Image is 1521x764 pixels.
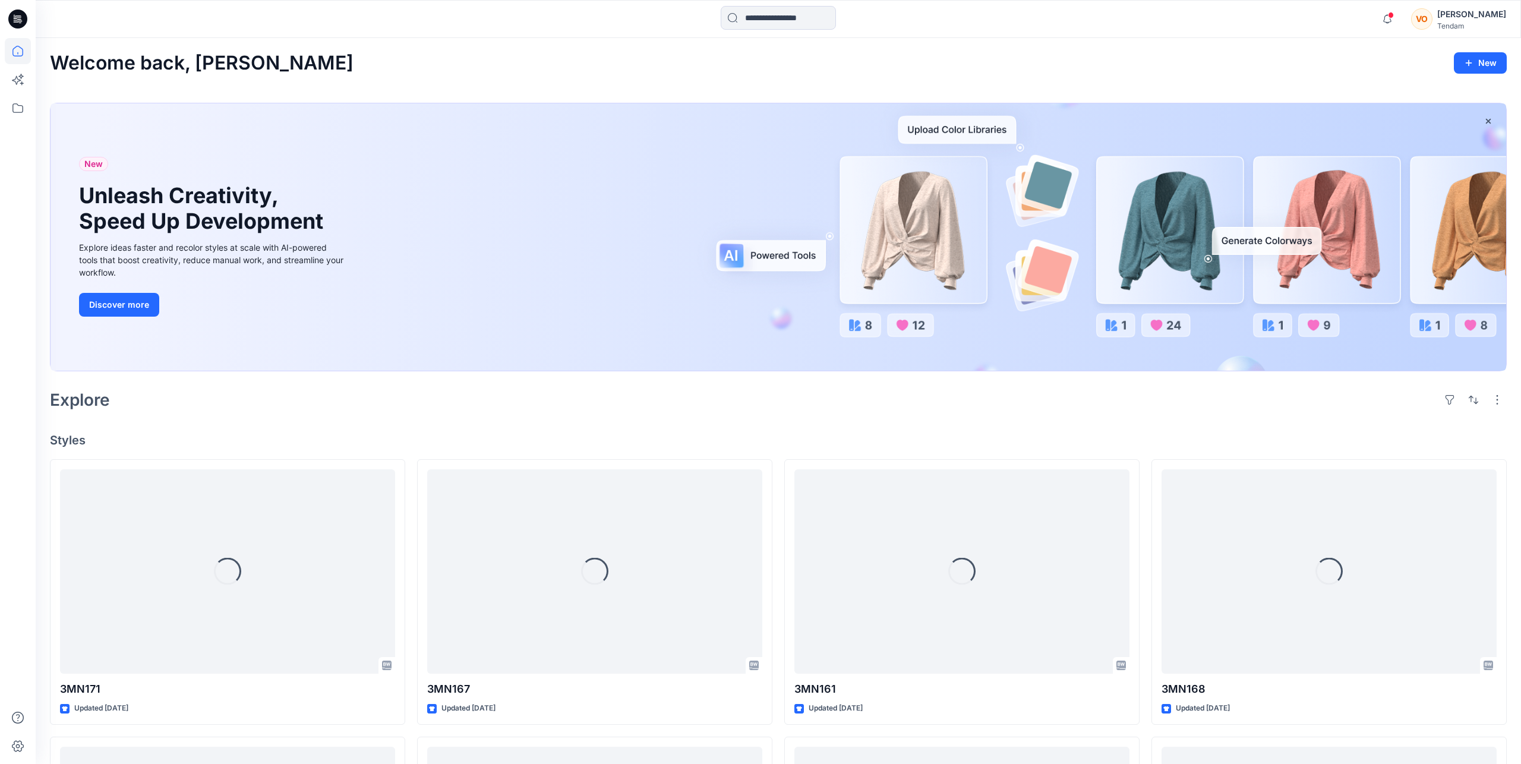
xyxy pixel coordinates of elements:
[74,702,128,715] p: Updated [DATE]
[50,52,354,74] h2: Welcome back, [PERSON_NAME]
[79,183,329,234] h1: Unleash Creativity, Speed Up Development
[79,293,346,317] a: Discover more
[50,433,1507,447] h4: Styles
[1176,702,1230,715] p: Updated [DATE]
[84,157,103,171] span: New
[427,681,762,697] p: 3MN167
[79,293,159,317] button: Discover more
[50,390,110,409] h2: Explore
[1162,681,1497,697] p: 3MN168
[794,681,1129,697] p: 3MN161
[1454,52,1507,74] button: New
[60,681,395,697] p: 3MN171
[1437,21,1506,30] div: Tendam
[1437,7,1506,21] div: [PERSON_NAME]
[441,702,496,715] p: Updated [DATE]
[1411,8,1432,30] div: VO
[809,702,863,715] p: Updated [DATE]
[79,241,346,279] div: Explore ideas faster and recolor styles at scale with AI-powered tools that boost creativity, red...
